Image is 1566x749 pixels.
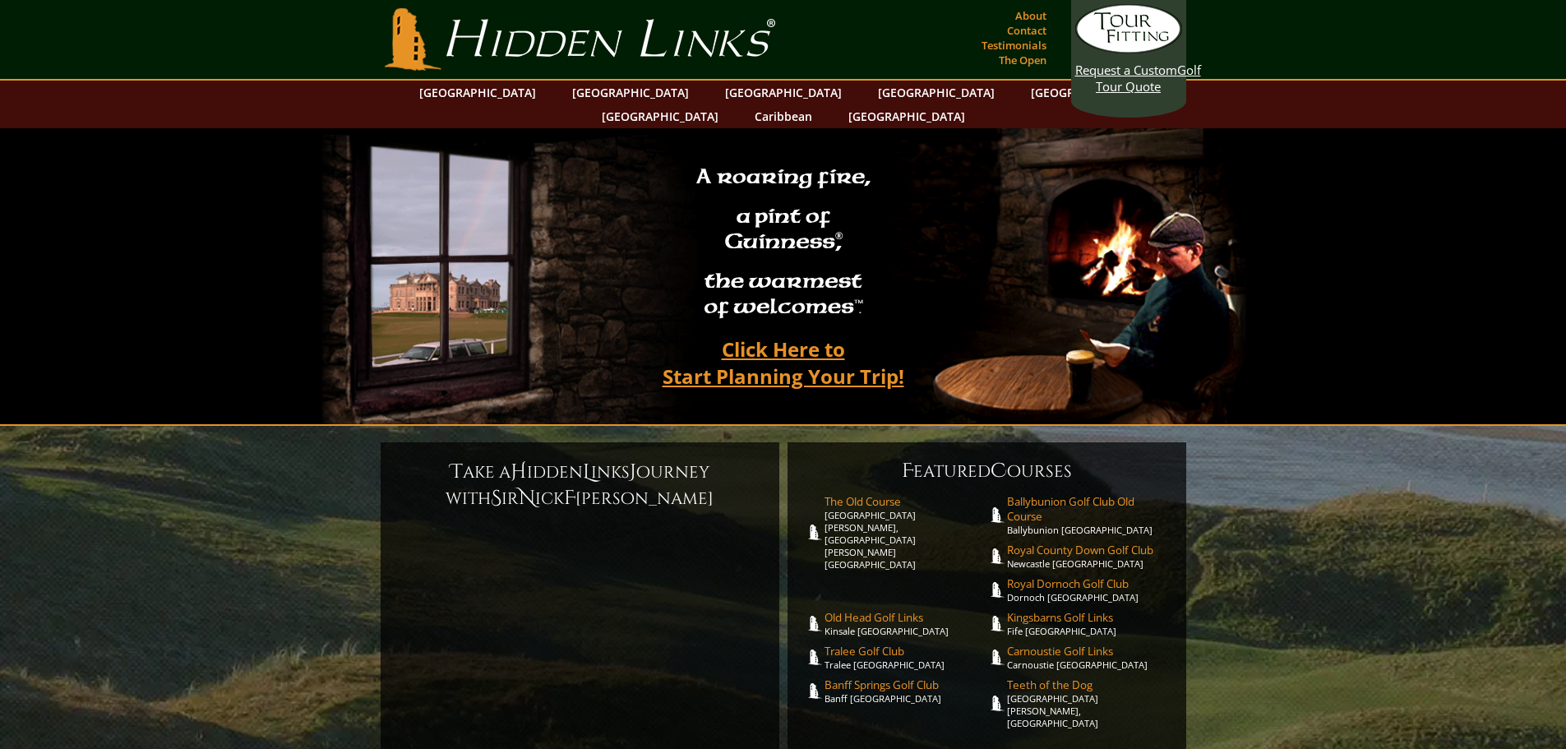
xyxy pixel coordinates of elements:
a: Contact [1003,19,1051,42]
span: Tralee Golf Club [825,644,987,659]
span: S [491,485,501,511]
a: [GEOGRAPHIC_DATA] [411,81,544,104]
a: Caribbean [746,104,820,128]
a: About [1011,4,1051,27]
a: Ballybunion Golf Club Old CourseBallybunion [GEOGRAPHIC_DATA] [1007,494,1170,536]
span: The Old Course [825,494,987,509]
span: N [519,485,535,511]
a: [GEOGRAPHIC_DATA] [717,81,850,104]
span: Royal Dornoch Golf Club [1007,576,1170,591]
a: Old Head Golf LinksKinsale [GEOGRAPHIC_DATA] [825,610,987,637]
a: Carnoustie Golf LinksCarnoustie [GEOGRAPHIC_DATA] [1007,644,1170,671]
span: F [564,485,575,511]
span: Kingsbarns Golf Links [1007,610,1170,625]
a: Royal County Down Golf ClubNewcastle [GEOGRAPHIC_DATA] [1007,543,1170,570]
span: T [450,459,463,485]
span: Teeth of the Dog [1007,677,1170,692]
span: L [583,459,591,485]
span: Ballybunion Golf Club Old Course [1007,494,1170,524]
h6: eatured ourses [804,458,1170,484]
a: Royal Dornoch Golf ClubDornoch [GEOGRAPHIC_DATA] [1007,576,1170,603]
span: C [991,458,1007,484]
span: F [902,458,913,484]
a: Teeth of the Dog[GEOGRAPHIC_DATA][PERSON_NAME], [GEOGRAPHIC_DATA] [1007,677,1170,729]
a: Request a CustomGolf Tour Quote [1075,4,1182,95]
a: Testimonials [977,34,1051,57]
a: [GEOGRAPHIC_DATA] [564,81,697,104]
a: [GEOGRAPHIC_DATA] [1023,81,1156,104]
h2: A roaring fire, a pint of Guinness , the warmest of welcomes™. [686,157,881,330]
span: Banff Springs Golf Club [825,677,987,692]
span: Carnoustie Golf Links [1007,644,1170,659]
a: Kingsbarns Golf LinksFife [GEOGRAPHIC_DATA] [1007,610,1170,637]
a: [GEOGRAPHIC_DATA] [840,104,973,128]
h6: ake a idden inks ourney with ir ick [PERSON_NAME] [397,459,763,511]
a: Tralee Golf ClubTralee [GEOGRAPHIC_DATA] [825,644,987,671]
span: H [510,459,527,485]
a: [GEOGRAPHIC_DATA] [870,81,1003,104]
a: Click Here toStart Planning Your Trip! [646,330,921,395]
a: The Open [995,49,1051,72]
span: Old Head Golf Links [825,610,987,625]
span: Request a Custom [1075,62,1177,78]
a: The Old Course[GEOGRAPHIC_DATA][PERSON_NAME], [GEOGRAPHIC_DATA][PERSON_NAME] [GEOGRAPHIC_DATA] [825,494,987,571]
a: [GEOGRAPHIC_DATA] [594,104,727,128]
a: Banff Springs Golf ClubBanff [GEOGRAPHIC_DATA] [825,677,987,705]
span: Royal County Down Golf Club [1007,543,1170,557]
span: J [630,459,636,485]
